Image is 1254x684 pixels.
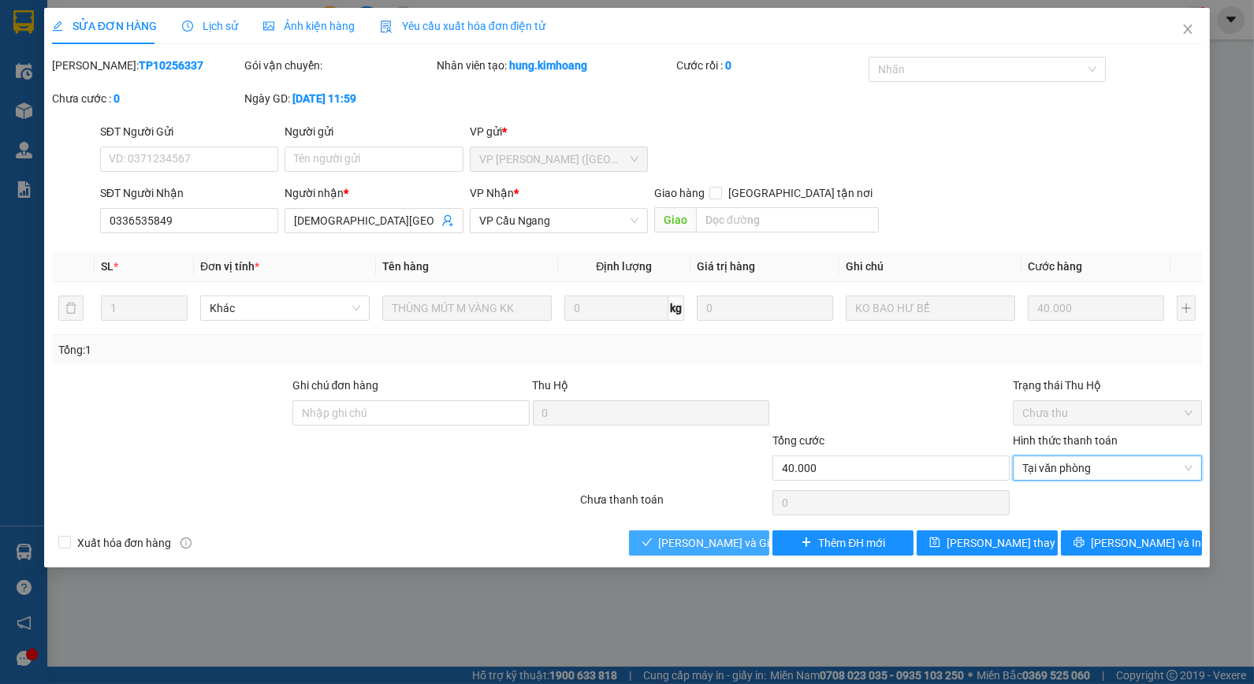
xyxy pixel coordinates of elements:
img: icon [380,20,393,33]
p: NHẬN: [6,53,230,68]
label: Ghi chú đơn hàng [292,379,379,392]
b: [DATE] 11:59 [292,92,356,105]
span: Yêu cầu xuất hóa đơn điện tử [380,20,546,32]
b: hung.kimhoang [509,59,587,72]
span: Giá trị hàng [697,260,755,273]
span: 25.000 [70,109,117,126]
b: 0 [113,92,120,105]
span: clock-circle [182,20,193,32]
div: Chưa thanh toán [579,491,772,519]
span: Cước rồi: [5,109,66,126]
span: VP Nhận [470,187,514,199]
input: 0 [697,296,833,321]
span: [PERSON_NAME] và Giao hàng [659,534,810,552]
button: printer[PERSON_NAME] và In [1061,530,1202,556]
div: [PERSON_NAME]: [52,57,241,74]
div: Ngày GD: [244,90,434,107]
span: SL [101,260,113,273]
span: Giao hàng [654,187,705,199]
span: VP Cầu Ngang [479,209,638,232]
b: TP10256337 [139,59,203,72]
span: Định lượng [596,260,652,273]
span: save [929,537,940,549]
span: HOÀNG [84,70,128,85]
span: Giao [654,207,696,232]
div: Người nhận [285,184,463,202]
button: delete [58,296,84,321]
span: [GEOGRAPHIC_DATA] tận nơi [722,184,879,202]
button: check[PERSON_NAME] và Giao hàng [629,530,770,556]
span: 0377028730 - [6,70,128,85]
div: Cước rồi : [676,57,865,74]
div: Trạng thái Thu Hộ [1013,377,1202,394]
span: Thêm ĐH mới [818,534,885,552]
div: Người gửi [285,123,463,140]
strong: BIÊN NHẬN GỬI HÀNG [53,9,183,24]
span: [PERSON_NAME] và In [1091,534,1201,552]
span: picture [263,20,274,32]
span: Ảnh kiện hàng [263,20,355,32]
input: 0 [1028,296,1164,321]
p: GỬI: [6,31,230,46]
button: plus [1177,296,1196,321]
span: Đơn vị tính [200,260,259,273]
span: Cước hàng [1028,260,1082,273]
button: Close [1166,8,1210,52]
span: kg [668,296,684,321]
div: SĐT Người Gửi [100,123,278,140]
span: printer [1074,537,1085,549]
span: Thu Hộ [533,379,569,392]
div: Nhân viên tạo: [437,57,674,74]
span: edit [52,20,63,32]
input: VD: Bàn, Ghế [382,296,552,321]
span: Khác [210,296,360,320]
b: 0 [725,59,731,72]
span: VP Trần Phú (Hàng) [479,147,638,171]
span: SỬA ĐƠN HÀNG [52,20,157,32]
div: Chưa cước : [52,90,241,107]
button: save[PERSON_NAME] thay đổi [917,530,1058,556]
span: Tên hàng [382,260,429,273]
span: user-add [441,214,454,227]
span: Tại văn phòng [1022,456,1193,480]
input: Ghi chú đơn hàng [292,400,530,426]
span: plus [801,537,812,549]
span: Tổng cước [772,434,824,447]
div: SĐT Người Nhận [100,184,278,202]
span: GIAO: [6,87,38,102]
label: Hình thức thanh toán [1013,434,1118,447]
input: Ghi Chú [846,296,1015,321]
span: check [642,537,653,549]
div: Gói vận chuyển: [244,57,434,74]
th: Ghi chú [839,251,1021,282]
span: Lịch sử [182,20,238,32]
span: Xuất hóa đơn hàng [71,534,178,552]
span: close [1181,23,1194,35]
button: plusThêm ĐH mới [772,530,914,556]
span: Chưa thu [1022,401,1193,425]
div: VP gửi [470,123,648,140]
div: Tổng: 1 [58,341,485,359]
span: info-circle [180,537,192,548]
input: Dọc đường [696,207,879,232]
span: [PERSON_NAME] thay đổi [947,534,1073,552]
span: VP Cầu Ngang - [32,31,121,46]
span: VP [GEOGRAPHIC_DATA] [44,53,184,68]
